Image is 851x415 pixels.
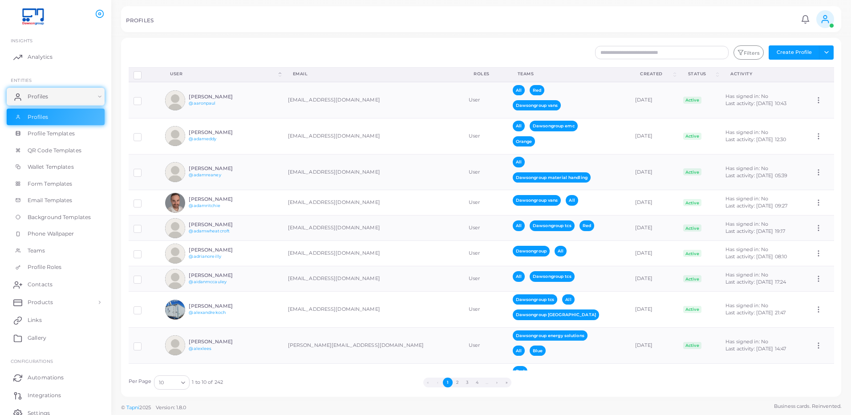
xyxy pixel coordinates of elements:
button: Go to next page [492,378,502,387]
span: Has signed in: No [725,338,768,345]
button: Go to last page [502,378,511,387]
span: Configurations [11,358,53,364]
button: Filters [733,45,764,60]
span: Active [683,97,702,104]
span: Dawsongroup energy solutions [513,330,588,341]
span: Dawsongroup [513,246,550,256]
h6: [PERSON_NAME] [189,130,254,135]
img: avatar [165,90,185,110]
button: Go to page 1 [443,378,453,387]
a: Integrations [7,387,105,404]
span: Last activity: [DATE] 17:24 [725,279,786,285]
div: Email [293,71,454,77]
td: [EMAIL_ADDRESS][DOMAIN_NAME] [283,241,464,266]
td: [DATE] [630,82,678,118]
a: Background Templates [7,209,105,226]
div: Created [640,71,672,77]
td: User [464,241,508,266]
td: User [464,266,508,292]
a: Products [7,293,105,311]
td: [PERSON_NAME][EMAIL_ADDRESS][DOMAIN_NAME] [283,328,464,364]
span: ENTITIES [11,77,32,83]
h6: [PERSON_NAME] [189,222,254,228]
a: Gallery [7,329,105,347]
a: Wallet Templates [7,159,105,175]
a: Profile Roles [7,259,105,276]
span: Profiles [28,113,48,121]
td: User [464,82,508,118]
td: User [464,118,508,154]
span: Automations [28,374,64,382]
span: All [513,220,525,231]
a: Phone Wallpaper [7,225,105,242]
span: All [566,195,578,205]
span: All [513,346,525,356]
span: Has signed in: No [725,129,768,135]
a: @adamwheatcroft [189,228,230,233]
span: Active [683,250,702,257]
td: [DATE] [630,118,678,154]
td: [DATE] [630,292,678,328]
span: Orange [513,136,535,146]
span: Has signed in: No [725,195,768,202]
span: INSIGHTS [11,38,32,43]
div: Teams [518,71,620,77]
a: Profiles [7,88,105,106]
a: @adameddy [189,136,216,141]
span: 2025 [139,404,150,411]
img: avatar [165,244,185,264]
span: Last activity: [DATE] 14:47 [725,346,786,352]
button: Create Profile [769,45,819,60]
a: Links [7,311,105,329]
span: Red [530,85,544,95]
span: All [513,121,525,131]
div: User [170,71,276,77]
span: Active [683,168,702,175]
h6: [PERSON_NAME] [189,339,254,345]
td: User [464,292,508,328]
td: [EMAIL_ADDRESS][DOMAIN_NAME] [283,118,464,154]
span: Last activity: [DATE] 08:10 [725,253,787,260]
span: Has signed in: No [725,93,768,99]
span: All [513,271,525,281]
label: Per Page [129,378,152,385]
div: Search for option [154,375,190,390]
img: avatar [165,193,185,213]
span: Dawsongroup tcs [513,294,558,305]
img: logo [8,8,57,25]
td: [EMAIL_ADDRESS][DOMAIN_NAME] [283,292,464,328]
span: Has signed in: No [725,246,768,252]
span: Products [28,298,53,306]
a: @aidanmccauley [189,279,227,284]
h6: [PERSON_NAME] [189,303,254,309]
span: Last activity: [DATE] 10:43 [725,100,786,106]
span: Active [683,342,702,349]
img: avatar [165,335,185,355]
span: Active [683,224,702,232]
td: [EMAIL_ADDRESS][DOMAIN_NAME] [283,266,464,292]
span: Active [683,306,702,313]
a: QR Code Templates [7,142,105,159]
td: User [464,328,508,364]
td: [EMAIL_ADDRESS][DOMAIN_NAME] [283,154,464,190]
a: Tapni [126,404,140,411]
td: [EMAIL_ADDRESS][DOMAIN_NAME] [283,190,464,216]
td: [DATE] [630,190,678,216]
span: Last activity: [DATE] 09:27 [725,203,787,209]
span: QR Code Templates [28,146,81,155]
span: Version: 1.8.0 [156,404,186,411]
a: Contacts [7,276,105,293]
span: All [562,294,574,305]
td: [DATE] [630,241,678,266]
span: Active [683,133,702,140]
span: Links [28,316,42,324]
button: Go to page 3 [462,378,472,387]
img: avatar [165,162,185,182]
span: Dawsongroup material handling [513,172,591,183]
span: Has signed in: No [725,302,768,309]
span: Active [683,199,702,206]
a: Automations [7,369,105,387]
span: Last activity: [DATE] 21:47 [725,309,786,316]
span: Analytics [28,53,53,61]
